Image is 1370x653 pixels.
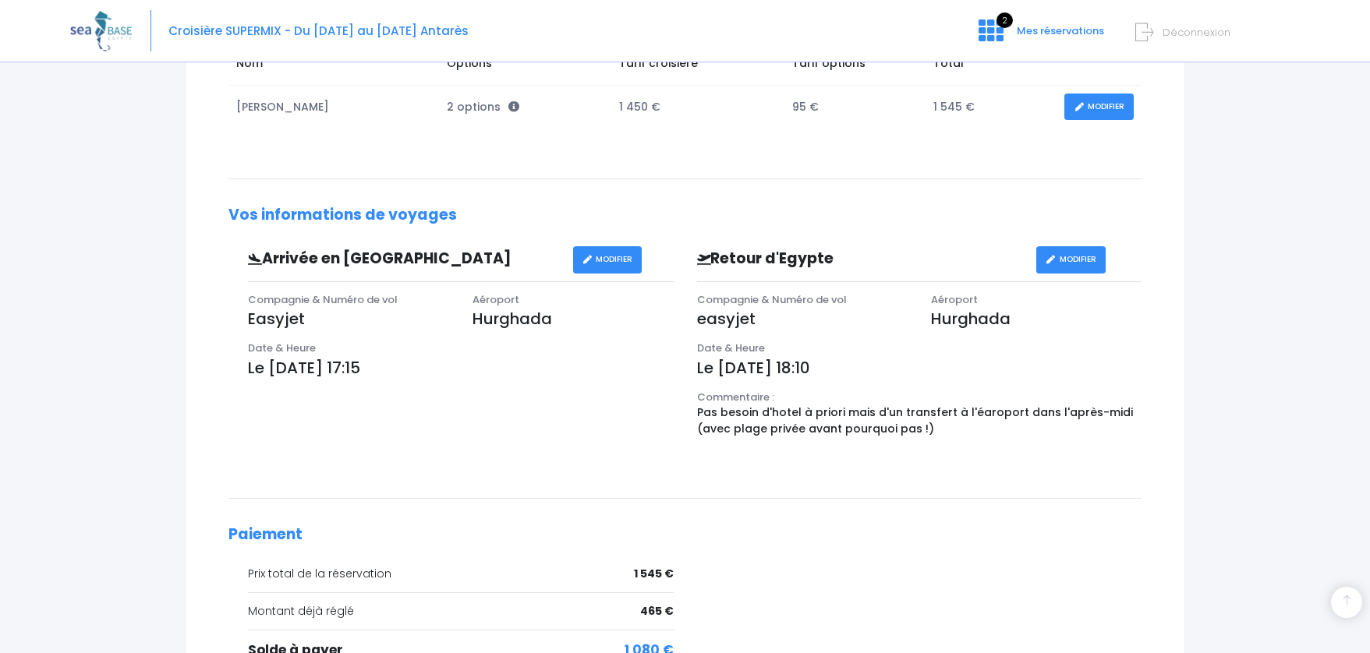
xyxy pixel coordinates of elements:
[248,603,674,619] div: Montant déjà réglé
[997,12,1013,28] span: 2
[473,292,519,307] span: Aéroport
[248,341,316,355] span: Date & Heure
[685,250,1036,268] h3: Retour d'Egypte
[447,99,519,115] span: 2 options
[1064,94,1134,121] a: MODIFIER
[640,603,674,619] span: 465 €
[697,341,765,355] span: Date & Heure
[168,23,469,39] span: Croisière SUPERMIX - Du [DATE] au [DATE] Antarès
[697,404,1142,437] p: Pas besoin d'hotel à priori mais d'un transfert à l'éaroport dans l'après-midi (avec plage privée...
[611,86,784,129] td: 1 450 €
[697,292,847,307] span: Compagnie & Numéro de vol
[248,566,674,582] div: Prix total de la réservation
[784,48,926,85] td: Tarif options
[931,292,978,307] span: Aéroport
[926,48,1057,85] td: Total
[697,390,774,404] span: Commentaire :
[236,250,573,268] h3: Arrivée en [GEOGRAPHIC_DATA]
[248,307,449,330] p: Easyjet
[228,206,1142,224] h2: Vos informations de voyages
[634,566,674,582] span: 1 545 €
[228,48,439,85] td: Nom
[697,307,908,330] p: easyjet
[1036,246,1106,274] a: MODIFIER
[926,86,1057,129] td: 1 545 €
[473,307,674,330] p: Hurghada
[228,526,1142,544] h2: Paiement
[573,246,643,274] a: MODIFIER
[784,86,926,129] td: 95 €
[439,48,611,85] td: Options
[611,48,784,85] td: Tarif croisière
[966,29,1113,44] a: 2 Mes réservations
[697,356,1142,379] p: Le [DATE] 18:10
[248,292,398,307] span: Compagnie & Numéro de vol
[248,356,674,379] p: Le [DATE] 17:15
[1163,25,1230,40] span: Déconnexion
[931,307,1142,330] p: Hurghada
[228,86,439,129] td: [PERSON_NAME]
[1017,23,1104,38] span: Mes réservations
